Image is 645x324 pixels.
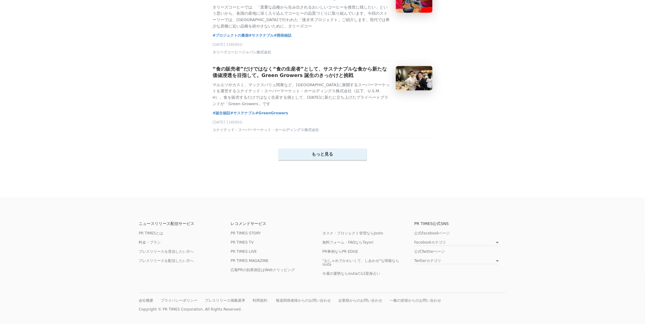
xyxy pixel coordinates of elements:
[390,299,441,303] a: 一般の皆様からのお問い合わせ
[256,110,288,116] a: #GreenGrowers
[213,127,319,133] span: ユナイテッド・スーパーマーケット・ホールディングス株式会社
[213,82,391,107] p: マルエツやカスミ、マックスバリュ関東など、[GEOGRAPHIC_DATA]に展開するスーパーマーケットを運営するユナイテッド・スーパーマーケット・ホールディングス株式会社（以下、U.S.M.H...
[231,250,257,254] a: PR TIMES LIVE
[213,4,391,30] p: タリーズコーヒーでは、「貴重な品種から生み出されるおいしいコーヒーを後世に残したい」という思いから、各国の産地に深く入り込んでコーヒーの品質づくりに取り組んでいます。今回のストーリーでは、[GE...
[161,299,198,303] a: プライバシーポリシー
[414,259,499,264] a: Twitterカテゴリ
[139,250,194,254] a: プレスリリースを受信したい方へ
[139,222,231,226] p: ニュースリリース配信サービス
[323,231,383,236] a: タスク・プロジェクト管理ならJooto
[274,32,292,39] a: #開発秘話
[323,272,381,276] a: 今週の運勢ならisutaの12星座占い
[276,299,331,303] a: 報道関係者様からのお問い合わせ
[414,250,445,254] a: 公式Twitterページ
[249,32,274,39] a: #サステナブル
[205,299,246,303] a: プレスリリース掲載基準
[139,259,194,263] a: プレスリリースを配信したい方へ
[139,241,161,245] a: 料金・プラン
[231,259,269,263] a: PR TIMES MAGAZINE
[139,231,163,236] a: PR TIMESとは
[414,241,499,246] a: Facebookカテゴリ
[323,259,399,267] a: "おしゃれでかわいくて、しあわせ"な情報ならisuta
[323,250,358,254] a: PR事例ならPR EDGE
[414,231,450,236] a: 公式Facebookページ
[231,241,254,245] a: PR TIMES TV
[213,120,433,125] p: [DATE] 11時00分
[213,42,433,47] p: [DATE] 15時00分
[213,110,231,116] a: #誕生秘話
[323,241,374,245] a: 無料フォーム・FAQならTayori
[139,299,154,303] a: 会社概要
[213,129,319,134] a: ユナイテッド・スーパーマーケット・ホールディングス株式会社
[253,299,268,303] a: 利用規約
[213,66,391,79] h3: “食の販売者”だけではなく“食の生産者”として、サステナブルな食から新たな価値浸透を目指して。Green Growers 誕生のきっかけと挑戦
[213,32,249,39] a: #プロジェクトの裏側
[213,50,272,55] span: タリーズコーヒージャパン株式会社
[414,222,506,226] p: PR TIMES公式SNS
[213,66,433,107] a: “食の販売者”だけではなく“食の生産者”として、サステナブルな食から新たな価値浸透を目指して。Green Growers 誕生のきっかけと挑戦マルエツやカスミ、マックスバリュ関東など、[GEOG...
[213,52,272,56] a: タリーズコーヒージャパン株式会社
[139,307,506,312] p: Copyright © PR TIMES Corporation. All Rights Reserved.
[231,231,261,236] a: PR TIMES STORY
[231,268,295,272] a: 広報PRの効果測定はWebクリッピング
[231,110,256,116] a: #サステナブル
[279,149,367,160] button: もっと見る
[231,222,323,226] p: レコメンドサービス
[338,299,382,303] a: 企業様からのお問い合わせ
